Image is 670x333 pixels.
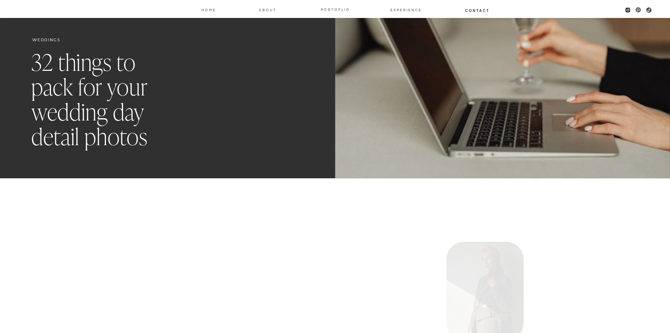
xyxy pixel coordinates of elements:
[31,51,180,150] h1: 32 things to pack for your wedding day detail photos
[201,7,217,12] a: Home
[465,7,490,13] a: Contact
[390,7,416,12] a: EXPERIENCE
[32,38,60,42] a: Weddings
[259,7,277,12] a: About
[318,6,353,12] a: PORTOFLIO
